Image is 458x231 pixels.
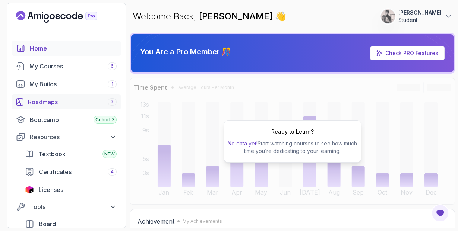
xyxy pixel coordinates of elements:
[271,128,314,135] h2: Ready to Learn?
[12,77,121,92] a: builds
[133,10,286,22] p: Welcome Back,
[25,186,34,193] img: jetbrains icon
[140,46,231,57] p: You Are a Pro Member 🎊
[111,99,114,105] span: 7
[20,164,121,179] a: certificates
[20,147,121,161] a: textbook
[16,11,114,23] a: Landing page
[28,97,117,106] div: Roadmaps
[12,94,121,109] a: roadmaps
[30,115,117,124] div: Bootcamp
[228,140,258,147] span: No data yet!
[29,80,117,89] div: My Builds
[30,44,117,53] div: Home
[370,46,445,60] a: Check PRO Features
[199,11,275,22] span: [PERSON_NAME]
[12,130,121,144] button: Resources
[39,167,72,176] span: Certificates
[29,62,117,71] div: My Courses
[227,140,358,155] p: Start watching courses to see how much time you’re dedicating to your learning.
[30,132,117,141] div: Resources
[111,169,114,175] span: 4
[30,202,117,211] div: Tools
[20,182,121,197] a: licenses
[398,16,442,24] p: Student
[38,185,63,194] span: Licenses
[274,9,289,25] span: 👋
[381,9,395,23] img: user profile image
[138,217,174,226] h2: Achievement
[431,204,449,222] button: Open Feedback Button
[111,81,113,87] span: 1
[12,112,121,127] a: bootcamp
[95,117,115,123] span: Cohort 3
[385,50,438,56] a: Check PRO Features
[12,41,121,56] a: home
[111,63,114,69] span: 6
[104,151,115,157] span: NEW
[39,219,56,228] span: Board
[380,9,452,24] button: user profile image[PERSON_NAME]Student
[12,200,121,214] button: Tools
[183,218,222,224] p: My Achievements
[38,150,66,158] span: Textbook
[398,9,442,16] p: [PERSON_NAME]
[12,59,121,74] a: courses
